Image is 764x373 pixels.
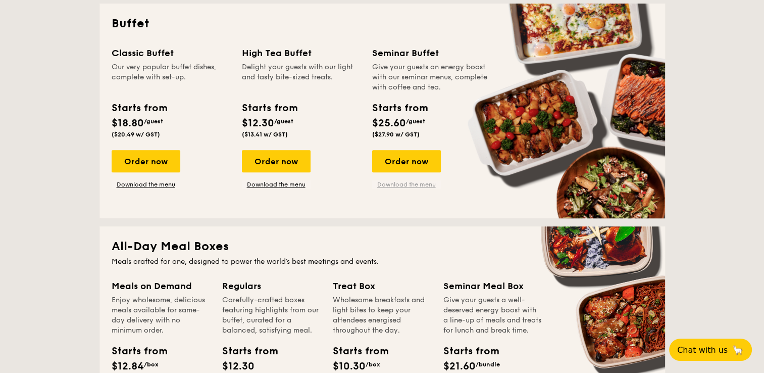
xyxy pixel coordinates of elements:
span: /bundle [476,361,500,368]
div: Starts from [222,344,268,359]
span: $10.30 [333,360,366,372]
span: $12.30 [222,360,254,372]
div: Order now [112,150,180,172]
div: Classic Buffet [112,46,230,60]
span: /box [366,361,380,368]
span: Chat with us [677,345,728,355]
div: Regulars [222,279,321,293]
a: Download the menu [112,180,180,189]
span: ($20.49 w/ GST) [112,131,160,138]
span: $25.60 [372,117,406,129]
button: Chat with us🦙 [669,339,752,361]
div: Treat Box [333,279,431,293]
span: /guest [144,118,163,125]
div: Give your guests a well-deserved energy boost with a line-up of meals and treats for lunch and br... [443,295,542,336]
div: Wholesome breakfasts and light bites to keep your attendees energised throughout the day. [333,295,431,336]
div: Give your guests an energy boost with our seminar menus, complete with coffee and tea. [372,62,490,92]
div: Starts from [372,101,427,116]
div: Meals on Demand [112,279,210,293]
div: Order now [372,150,441,172]
span: $12.84 [112,360,144,372]
span: 🦙 [732,344,744,356]
a: Download the menu [372,180,441,189]
div: Starts from [443,344,489,359]
div: Starts from [242,101,297,116]
h2: Buffet [112,16,653,32]
span: /box [144,361,159,368]
div: Meals crafted for one, designed to power the world's best meetings and events. [112,257,653,267]
div: Enjoy wholesome, delicious meals available for same-day delivery with no minimum order. [112,295,210,336]
div: Our very popular buffet dishes, complete with set-up. [112,62,230,92]
div: Starts from [112,344,157,359]
span: /guest [406,118,425,125]
span: ($13.41 w/ GST) [242,131,288,138]
span: /guest [274,118,293,125]
div: Carefully-crafted boxes featuring highlights from our buffet, curated for a balanced, satisfying ... [222,295,321,336]
div: Seminar Buffet [372,46,490,60]
div: High Tea Buffet [242,46,360,60]
div: Delight your guests with our light and tasty bite-sized treats. [242,62,360,92]
div: Seminar Meal Box [443,279,542,293]
span: $12.30 [242,117,274,129]
div: Starts from [333,344,378,359]
span: $18.80 [112,117,144,129]
span: ($27.90 w/ GST) [372,131,420,138]
div: Order now [242,150,311,172]
a: Download the menu [242,180,311,189]
div: Starts from [112,101,167,116]
span: $21.60 [443,360,476,372]
h2: All-Day Meal Boxes [112,239,653,255]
